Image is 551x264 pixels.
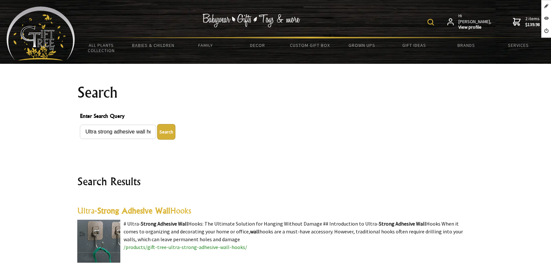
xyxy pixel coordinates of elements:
[427,19,434,25] img: product search
[525,22,540,28] strong: $139.98
[458,24,492,30] strong: View profile
[75,38,127,57] a: All Plants Collection
[284,38,336,52] a: Custom Gift Box
[80,125,156,139] input: Enter Search Query
[77,85,474,100] h1: Search
[124,244,247,250] a: /products/gift-tree-ultra-strong-adhesive-wall-hooks/
[202,14,300,27] img: Babywear - Gifts - Toys & more
[525,16,540,27] span: 2 items
[388,38,440,52] a: Gift Ideas
[458,13,492,30] span: Hi [PERSON_NAME],
[379,220,426,227] highlight: Strong Adhesive Wall
[492,38,544,52] a: Services
[97,206,170,215] highlight: Strong Adhesive Wall
[513,13,540,30] a: 2 items$139.98
[77,206,191,215] a: Ultra-Strong Adhesive WallHooks
[7,7,75,61] img: Babyware - Gifts - Toys and more...
[231,38,284,52] a: Decor
[141,220,188,227] highlight: Strong Adhesive Wall
[250,228,260,235] highlight: wall
[336,38,388,52] a: Grown Ups
[77,220,120,263] img: Ultra-Strong Adhesive Wall Hooks
[77,174,474,189] h2: Search Results
[80,112,471,121] span: Enter Search Query
[127,38,179,52] a: Babies & Children
[157,124,175,140] button: Enter Search Query
[179,38,231,52] a: Family
[440,38,492,52] a: Brands
[447,13,492,30] a: Hi [PERSON_NAME],View profile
